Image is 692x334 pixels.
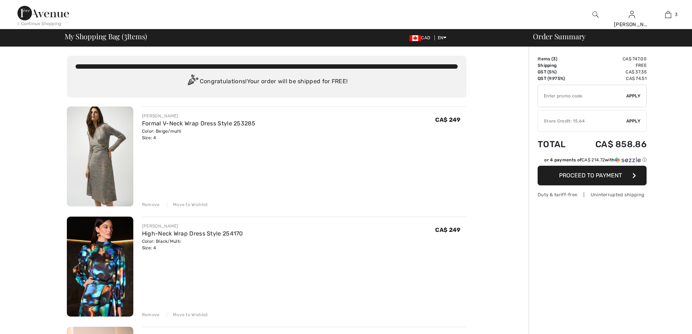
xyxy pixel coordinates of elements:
[629,11,635,18] a: Sign In
[142,311,160,318] div: Remove
[438,35,447,40] span: EN
[553,56,556,61] span: 3
[626,118,641,124] span: Apply
[65,33,147,40] span: My Shopping Bag ( Items)
[142,230,243,237] a: High-Neck Wrap Dress Style 254170
[167,201,208,208] div: Move to Wishlist
[592,10,599,19] img: search the website
[576,75,647,82] td: CA$ 74.51
[576,132,647,157] td: CA$ 858.86
[67,106,133,206] img: Formal V-Neck Wrap Dress Style 253285
[576,69,647,75] td: CA$ 37.35
[538,56,576,62] td: Items ( )
[576,56,647,62] td: CA$ 747.00
[650,10,686,19] a: 3
[576,62,647,69] td: Free
[538,166,647,185] button: Proceed to Payment
[409,35,433,40] span: CAD
[544,157,647,163] div: or 4 payments of with
[124,31,127,40] span: 3
[17,6,69,20] img: 1ère Avenue
[435,226,460,233] span: CA$ 249
[17,20,61,27] div: < Continue Shopping
[76,75,458,89] div: Congratulations! Your order will be shipped for FREE!
[524,33,688,40] div: Order Summary
[185,75,200,89] img: Congratulation2.svg
[614,21,649,28] div: [PERSON_NAME]
[538,132,576,157] td: Total
[538,85,626,107] input: Promo code
[142,223,243,229] div: [PERSON_NAME]
[675,11,677,18] span: 3
[538,157,647,166] div: or 4 payments ofCA$ 214.72withSezzle Click to learn more about Sezzle
[629,10,635,19] img: My Info
[538,69,576,75] td: GST (5%)
[538,118,626,124] div: Store Credit: 15.64
[142,201,160,208] div: Remove
[142,238,243,251] div: Color: Black/Multi Size: 4
[538,191,647,198] div: Duty & tariff-free | Uninterrupted shipping
[142,113,255,119] div: [PERSON_NAME]
[559,172,622,179] span: Proceed to Payment
[538,62,576,69] td: Shipping
[142,120,255,127] a: Formal V-Neck Wrap Dress Style 253285
[582,157,605,162] span: CA$ 214.72
[435,116,460,123] span: CA$ 249
[626,93,641,99] span: Apply
[167,311,208,318] div: Move to Wishlist
[665,10,671,19] img: My Bag
[67,217,133,317] img: High-Neck Wrap Dress Style 254170
[538,75,576,82] td: QST (9.975%)
[142,128,255,141] div: Color: Beige/multi Size: 4
[615,157,641,163] img: Sezzle
[409,35,421,41] img: Canadian Dollar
